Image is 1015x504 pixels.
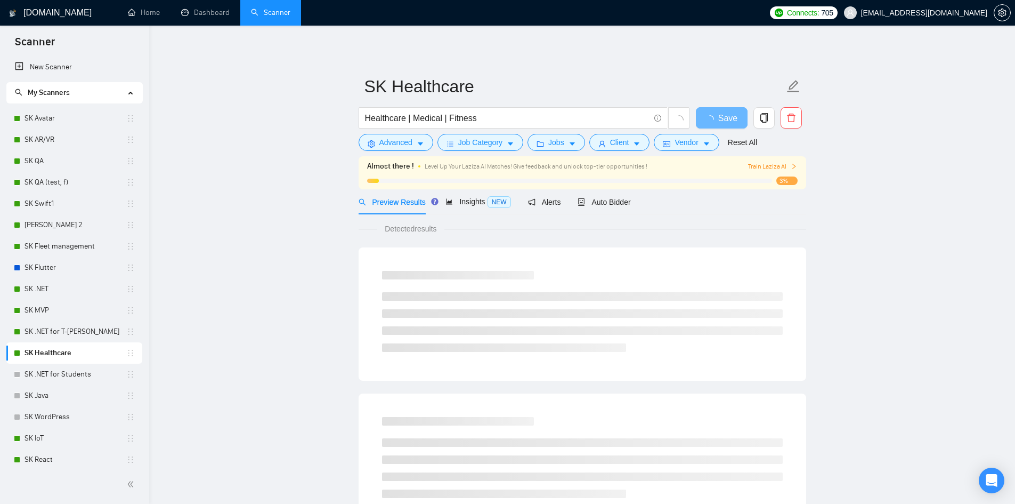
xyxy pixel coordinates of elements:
[6,406,142,428] li: SK WordPress
[6,321,142,342] li: SK .NET for T-Rex
[633,140,640,148] span: caret-down
[6,172,142,193] li: SK QA (test, f)
[598,140,606,148] span: user
[379,137,412,148] span: Advanced
[25,214,126,236] a: [PERSON_NAME] 2
[417,140,424,148] span: caret-down
[527,134,585,151] button: folderJobscaret-down
[126,178,135,187] span: holder
[6,236,142,257] li: SK Fleet management
[446,140,454,148] span: bars
[25,385,126,406] a: SK Java
[25,150,126,172] a: SK QA
[569,140,576,148] span: caret-down
[128,8,160,17] a: homeHome
[610,137,629,148] span: Client
[6,57,142,78] li: New Scanner
[9,5,17,22] img: logo
[528,198,561,206] span: Alerts
[663,140,670,148] span: idcard
[781,107,802,129] button: delete
[528,198,535,206] span: notification
[28,88,70,97] span: My Scanners
[126,285,135,293] span: holder
[377,223,444,235] span: Detected results
[25,236,126,257] a: SK Fleet management
[25,193,126,214] a: SK Swift1
[6,129,142,150] li: SK AR/VR
[748,162,797,172] button: Train Laziza AI
[6,34,63,57] span: Scanner
[6,108,142,129] li: SK Avatar
[6,385,142,406] li: SK Java
[6,300,142,321] li: SK MVP
[25,449,126,470] a: SK React
[368,140,375,148] span: setting
[364,73,784,100] input: Scanner name...
[15,57,134,78] a: New Scanner
[126,157,135,165] span: holder
[6,364,142,385] li: SK .NET for Students
[589,134,650,151] button: userClientcaret-down
[126,434,135,443] span: holder
[6,278,142,300] li: SK .NET
[251,8,290,17] a: searchScanner
[979,468,1004,493] div: Open Intercom Messenger
[25,108,126,129] a: SK Avatar
[458,137,502,148] span: Job Category
[674,115,684,125] span: loading
[126,370,135,379] span: holder
[25,257,126,278] a: SK Flutter
[126,221,135,229] span: holder
[786,79,800,93] span: edit
[181,8,230,17] a: dashboardDashboard
[753,107,775,129] button: copy
[126,135,135,144] span: holder
[445,197,510,206] span: Insights
[430,197,440,206] div: Tooltip anchor
[994,4,1011,21] button: setting
[654,115,661,122] span: info-circle
[359,198,429,206] span: Preview Results
[126,242,135,251] span: holder
[847,9,854,17] span: user
[6,428,142,449] li: SK IoT
[654,134,719,151] button: idcardVendorcaret-down
[445,198,453,205] span: area-chart
[126,391,135,400] span: holder
[359,198,366,206] span: search
[25,364,126,385] a: SK .NET for Students
[25,172,126,193] a: SK QA (test, f)
[994,9,1010,17] span: setting
[578,198,585,206] span: robot
[126,413,135,421] span: holder
[367,161,414,172] span: Almost there !
[365,111,649,125] input: Search Freelance Jobs...
[703,140,710,148] span: caret-down
[675,137,698,148] span: Vendor
[507,140,514,148] span: caret-down
[25,278,126,300] a: SK .NET
[728,137,757,148] a: Reset All
[15,89,22,96] span: search
[6,214,142,236] li: SK Swift 2
[6,257,142,278] li: SK Flutter
[25,300,126,321] a: SK MVP
[488,196,511,208] span: NEW
[126,306,135,315] span: holder
[537,140,544,148] span: folder
[425,163,647,170] span: Level Up Your Laziza AI Matches! Give feedback and unlock top-tier opportunities !
[6,193,142,214] li: SK Swift1
[718,111,737,125] span: Save
[437,134,523,151] button: barsJob Categorycaret-down
[821,7,833,19] span: 705
[578,198,630,206] span: Auto Bidder
[776,177,798,185] span: 3%
[25,406,126,428] a: SK WordPress
[754,113,774,123] span: copy
[25,342,126,364] a: SK Healthcare
[126,349,135,357] span: holder
[994,9,1011,17] a: setting
[791,163,797,170] span: right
